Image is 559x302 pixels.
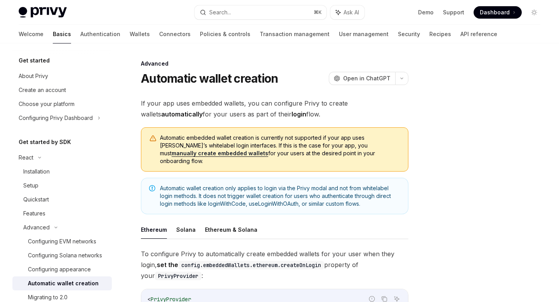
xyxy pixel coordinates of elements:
button: Ethereum [141,220,167,239]
code: PrivyProvider [155,272,201,280]
img: light logo [19,7,67,18]
span: Open in ChatGPT [343,75,391,82]
div: Configuring Privy Dashboard [19,113,93,123]
a: Configuring appearance [12,262,112,276]
a: Basics [53,25,71,43]
svg: Warning [149,135,157,142]
a: manually create embedded wallets [172,150,268,157]
a: Choose your platform [12,97,112,111]
a: Wallets [130,25,150,43]
h5: Get started [19,56,50,65]
div: Configuring EVM networks [28,237,96,246]
div: Choose your platform [19,99,75,109]
a: Quickstart [12,193,112,207]
a: Connectors [159,25,191,43]
code: config.embeddedWallets.ethereum.createOnLogin [178,261,324,269]
div: Search... [209,8,231,17]
svg: Note [149,185,155,191]
button: Open in ChatGPT [329,72,395,85]
button: Ask AI [330,5,365,19]
div: Installation [23,167,50,176]
a: Create an account [12,83,112,97]
a: Setup [12,179,112,193]
a: Authentication [80,25,120,43]
a: Dashboard [474,6,522,19]
a: Security [398,25,420,43]
div: Configuring Solana networks [28,251,102,260]
a: Installation [12,165,112,179]
span: Automatic embedded wallet creation is currently not supported if your app uses [PERSON_NAME]’s wh... [160,134,400,165]
strong: set the [157,261,324,269]
div: Quickstart [23,195,49,204]
div: React [19,153,33,162]
a: User management [339,25,389,43]
div: About Privy [19,71,48,81]
a: Configuring EVM networks [12,234,112,248]
h5: Get started by SDK [19,137,71,147]
a: About Privy [12,69,112,83]
a: Automatic wallet creation [12,276,112,290]
a: Support [443,9,464,16]
a: Configuring Solana networks [12,248,112,262]
strong: login [292,110,306,118]
a: API reference [460,25,497,43]
button: Toggle dark mode [528,6,540,19]
span: Automatic wallet creation only applies to login via the Privy modal and not from whitelabel login... [160,184,400,208]
a: Features [12,207,112,220]
button: Ethereum & Solana [205,220,257,239]
span: ⌘ K [314,9,322,16]
div: Configuring appearance [28,265,91,274]
span: If your app uses embedded wallets, you can configure Privy to create wallets for your users as pa... [141,98,408,120]
a: Demo [418,9,434,16]
a: Recipes [429,25,451,43]
div: Setup [23,181,38,190]
div: Advanced [141,60,408,68]
a: Transaction management [260,25,330,43]
button: Search...⌘K [194,5,326,19]
div: Advanced [23,223,50,232]
div: Automatic wallet creation [28,279,99,288]
span: Dashboard [480,9,510,16]
a: Policies & controls [200,25,250,43]
div: Migrating to 2.0 [28,293,68,302]
span: Ask AI [344,9,359,16]
div: Features [23,209,45,218]
a: Welcome [19,25,43,43]
strong: automatically [161,110,203,118]
div: Create an account [19,85,66,95]
span: To configure Privy to automatically create embedded wallets for your user when they login, proper... [141,248,408,281]
button: Solana [176,220,196,239]
h1: Automatic wallet creation [141,71,278,85]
